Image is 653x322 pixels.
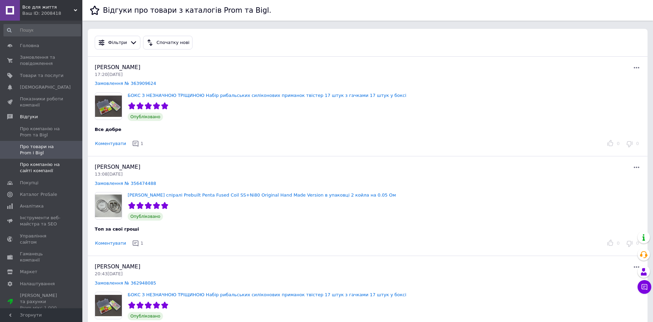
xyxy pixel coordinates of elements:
[20,191,57,198] span: Каталог ProSale
[95,171,123,177] span: 13:08[DATE]
[107,39,128,46] div: Фільтри
[130,138,146,149] button: 1
[20,269,37,275] span: Маркет
[20,84,71,90] span: [DEMOGRAPHIC_DATA]
[20,144,63,156] span: Про товари на Prom і Bigl
[95,226,139,232] span: Топ за свої гроші
[95,181,156,186] a: Замовлення № 356474488
[20,96,63,108] span: Показники роботи компанії
[95,36,140,49] button: Фільтри
[20,203,44,209] span: Аналітика
[20,292,63,311] span: [PERSON_NAME] та рахунки
[20,73,63,79] span: Товари та послуги
[95,72,123,77] span: 17:20[DATE]
[143,36,193,49] button: Спочатку нові
[128,292,406,297] a: БОКС З НЕЗНАЧНОЮ ТРІЩИНОЮ Набір рибальських силіконових приманок твістер 17 штук з гачками 17 шту...
[20,180,38,186] span: Покупці
[20,305,63,311] div: Prom мікс 1 000
[128,113,163,121] span: Опубліковано
[130,238,146,249] button: 1
[20,251,63,263] span: Гаманець компанії
[95,240,126,247] button: Коментувати
[128,312,163,320] span: Опубліковано
[95,263,140,270] span: [PERSON_NAME]
[128,93,406,98] a: БОКС З НЕЗНАЧНОЮ ТРІЩИНОЮ Набір рибальських силіконових приманок твістер 17 штук з гачками 17 шту...
[95,81,156,86] a: Замовлення № 363909624
[20,43,39,49] span: Головна
[95,280,156,286] a: Замовлення № 362948085
[95,64,140,70] span: [PERSON_NAME]
[95,127,121,132] span: Все добре
[95,192,122,219] img: Койли спіралі Prebuilt Penta Fused Coil SS+Ni80 Original Hand Made Version в упаковці 2 койла на ...
[155,39,191,46] div: Спочатку нові
[95,164,140,170] span: [PERSON_NAME]
[95,140,126,147] button: Коментувати
[20,114,38,120] span: Відгуки
[20,126,63,138] span: Про компанію на Prom та Bigl
[128,212,163,221] span: Опубліковано
[103,6,271,14] h1: Відгуки про товари з каталогів Prom та Bigl.
[140,141,143,146] span: 1
[3,24,81,36] input: Пошук
[140,241,143,246] span: 1
[638,280,651,294] button: Чат з покупцем
[22,10,82,16] div: Ваш ID: 2008418
[20,281,55,287] span: Налаштування
[20,215,63,227] span: Інструменти веб-майстра та SEO
[95,292,122,319] img: БОКС З НЕЗНАЧНОЮ ТРІЩИНОЮ Набір рибальських силіконових приманок твістер 17 штук з гачками 17 шту...
[20,162,63,174] span: Про компанію на сайті компанії
[128,192,396,198] a: [PERSON_NAME] спіралі Prebuilt Penta Fused Coil SS+Ni80 Original Hand Made Version в упаковці 2 к...
[20,233,63,245] span: Управління сайтом
[95,93,122,120] img: БОКС З НЕЗНАЧНОЮ ТРІЩИНОЮ Набір рибальських силіконових приманок твістер 17 штук з гачками 17 шту...
[20,54,63,67] span: Замовлення та повідомлення
[22,4,74,10] span: Все для життя
[95,271,123,276] span: 20:43[DATE]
